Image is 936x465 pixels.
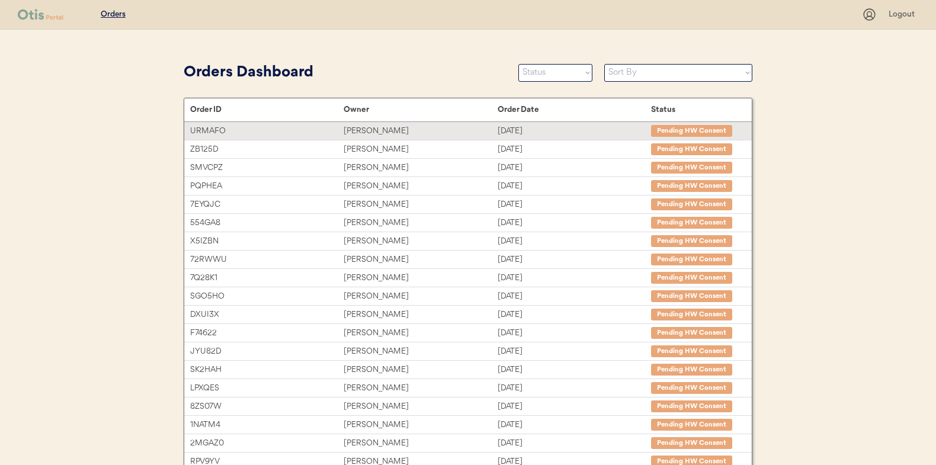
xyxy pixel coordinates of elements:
div: [DATE] [498,271,651,285]
div: Order ID [190,105,344,114]
div: 7Q28K1 [190,271,344,285]
div: [PERSON_NAME] [344,418,497,432]
div: SGO5HO [190,290,344,303]
div: Status [651,105,740,114]
div: [PERSON_NAME] [344,271,497,285]
div: [PERSON_NAME] [344,363,497,377]
div: [DATE] [498,345,651,358]
div: Owner [344,105,497,114]
div: [DATE] [498,161,651,175]
div: [DATE] [498,253,651,267]
div: [PERSON_NAME] [344,143,497,156]
div: 2MGAZ0 [190,437,344,450]
div: [DATE] [498,143,651,156]
div: 8ZS07W [190,400,344,413]
div: PQPHEA [190,179,344,193]
div: [PERSON_NAME] [344,345,497,358]
div: Logout [889,9,918,21]
div: [PERSON_NAME] [344,235,497,248]
div: [PERSON_NAME] [344,381,497,395]
div: [DATE] [498,235,651,248]
div: Order Date [498,105,651,114]
div: [DATE] [498,179,651,193]
div: [PERSON_NAME] [344,198,497,211]
div: JYU82D [190,345,344,358]
div: [PERSON_NAME] [344,124,497,138]
div: [DATE] [498,381,651,395]
div: [PERSON_NAME] [344,400,497,413]
div: ZB125D [190,143,344,156]
div: Orders Dashboard [184,62,507,84]
div: F74622 [190,326,344,340]
div: [PERSON_NAME] [344,253,497,267]
div: [DATE] [498,124,651,138]
div: [DATE] [498,400,651,413]
div: [PERSON_NAME] [344,179,497,193]
div: SMVCPZ [190,161,344,175]
div: [DATE] [498,198,651,211]
div: SK2HAH [190,363,344,377]
div: [PERSON_NAME] [344,308,497,322]
div: LPXQES [190,381,344,395]
div: DXUI3X [190,308,344,322]
div: [DATE] [498,418,651,432]
u: Orders [101,10,126,18]
div: [PERSON_NAME] [344,216,497,230]
div: [PERSON_NAME] [344,290,497,303]
div: 1NATM4 [190,418,344,432]
div: [DATE] [498,216,651,230]
div: [DATE] [498,437,651,450]
div: [PERSON_NAME] [344,326,497,340]
div: X5IZBN [190,235,344,248]
div: [DATE] [498,290,651,303]
div: [DATE] [498,363,651,377]
div: 72RWWU [190,253,344,267]
div: 554GA8 [190,216,344,230]
div: 7EYQJC [190,198,344,211]
div: [PERSON_NAME] [344,161,497,175]
div: [PERSON_NAME] [344,437,497,450]
div: [DATE] [498,326,651,340]
div: [DATE] [498,308,651,322]
div: URMAFO [190,124,344,138]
